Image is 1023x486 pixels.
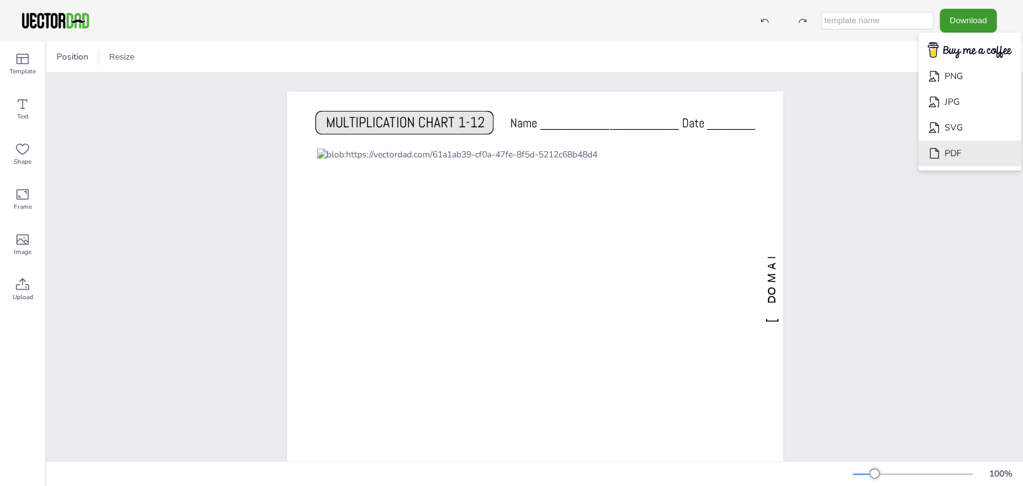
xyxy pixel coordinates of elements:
input: template name [821,12,933,29]
span: Frame [14,202,32,212]
span: Upload [13,292,33,302]
span: Shape [14,157,31,167]
div: 100 % [985,468,1015,480]
li: JPG [918,89,1021,115]
ul: Download [918,33,1021,171]
span: MULTIPLICATION CHART 1-12 [325,113,484,132]
span: Template [9,66,36,77]
span: Position [54,51,91,63]
button: Resize [104,47,140,67]
span: [DOMAIN_NAME] [764,245,809,322]
button: Download [940,9,997,32]
li: SVG [918,115,1021,140]
img: buymecoffee.png [920,38,1020,63]
li: PNG [918,63,1021,89]
span: Text [17,112,29,122]
img: VectorDad-1.png [20,11,91,30]
span: Name ____________________ Date _______ [510,115,755,131]
li: PDF [918,140,1021,166]
span: Image [14,247,31,257]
